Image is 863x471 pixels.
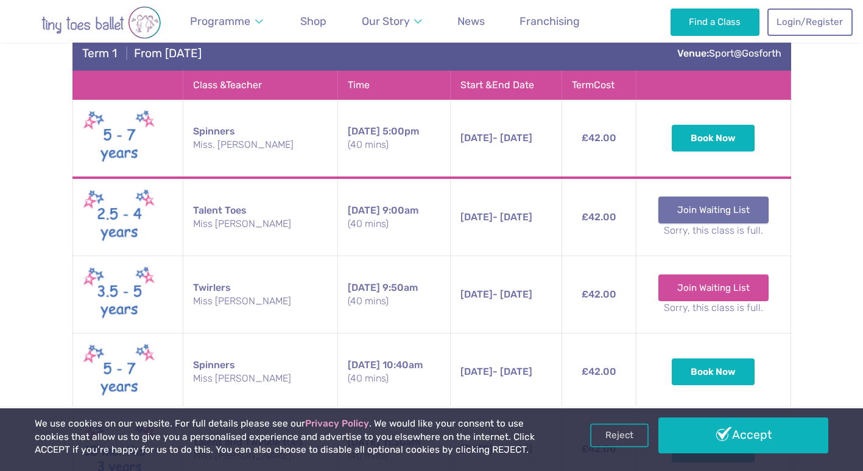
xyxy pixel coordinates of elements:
[348,125,380,137] span: [DATE]
[348,372,440,385] small: (40 mins)
[672,358,755,385] button: Book Now
[183,71,338,99] th: Class & Teacher
[183,333,338,411] td: Spinners
[562,178,636,256] td: £42.00
[457,15,485,27] span: News
[183,100,338,178] td: Spinners
[460,132,532,144] span: - [DATE]
[677,47,781,59] a: Venue:Sport@Gosforth
[300,15,326,27] span: Shop
[562,333,636,411] td: £42.00
[658,274,769,301] a: Join Waiting List
[767,9,853,35] a: Login/Register
[460,366,532,377] span: - [DATE]
[16,6,186,39] img: tiny toes ballet
[190,15,250,27] span: Programme
[520,15,580,27] span: Franchising
[83,263,156,326] img: Twirlers New (May 2025)
[337,256,450,333] td: 9:50am
[193,138,328,152] small: Miss. [PERSON_NAME]
[193,372,328,385] small: Miss [PERSON_NAME]
[337,333,450,411] td: 10:40am
[120,46,134,60] span: |
[83,186,156,248] img: Talent toes New (May 2025)
[348,217,440,231] small: (40 mins)
[348,295,440,308] small: (40 mins)
[362,15,410,27] span: Our Story
[305,418,369,429] a: Privacy Policy
[562,256,636,333] td: £42.00
[646,301,781,315] small: Sorry, this class is full.
[295,8,332,35] a: Shop
[460,132,493,144] span: [DATE]
[450,71,562,99] th: Start & End Date
[183,256,338,333] td: Twirlers
[671,9,760,35] a: Find a Class
[348,138,440,152] small: (40 mins)
[677,47,709,59] strong: Venue:
[193,295,328,308] small: Miss [PERSON_NAME]
[658,197,769,223] a: Join Waiting List
[348,359,380,371] span: [DATE]
[185,8,269,35] a: Programme
[460,288,532,300] span: - [DATE]
[460,211,493,223] span: [DATE]
[562,100,636,178] td: £42.00
[337,100,450,178] td: 5:00pm
[82,46,117,60] span: Term 1
[672,125,755,152] button: Book Now
[193,217,328,231] small: Miss [PERSON_NAME]
[356,8,428,35] a: Our Story
[460,288,493,300] span: [DATE]
[460,211,532,223] span: - [DATE]
[83,107,156,169] img: Spinners New (May 2025)
[590,424,649,447] a: Reject
[514,8,585,35] a: Franchising
[82,46,202,61] h4: From [DATE]
[83,341,156,403] img: Spinners New (May 2025)
[658,417,828,453] a: Accept
[348,204,380,216] span: [DATE]
[35,417,551,457] p: We use cookies on our website. For full details please see our . We would like your consent to us...
[337,178,450,256] td: 9:00am
[183,178,338,256] td: Talent Toes
[452,8,490,35] a: News
[646,224,781,237] small: Sorry, this class is full.
[348,282,380,293] span: [DATE]
[337,71,450,99] th: Time
[562,71,636,99] th: Term Cost
[460,366,493,377] span: [DATE]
